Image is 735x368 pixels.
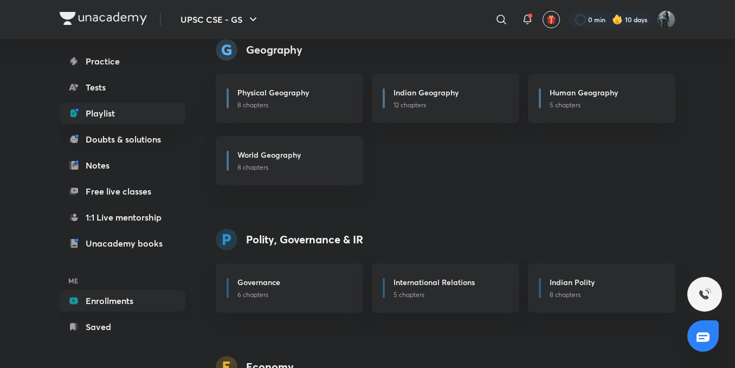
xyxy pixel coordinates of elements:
h6: International Relations [394,276,475,288]
h6: Governance [237,276,280,288]
a: Practice [60,50,185,72]
a: Human Geography5 chapters [528,74,675,123]
a: Indian Geography12 chapters [372,74,519,123]
h4: Polity, Governance & IR [246,231,363,248]
p: 8 chapters [237,163,350,172]
p: 8 chapters [550,290,662,300]
p: 12 chapters [394,100,506,110]
a: World Geography8 chapters [216,136,363,185]
a: Enrollments [60,290,185,312]
p: 5 chapters [550,100,662,110]
a: Notes [60,154,185,176]
a: Playlist [60,102,185,124]
h6: Physical Geography [237,87,309,98]
h6: Human Geography [550,87,618,98]
h6: Indian Polity [550,276,595,288]
p: 6 chapters [237,290,350,300]
img: Company Logo [60,12,147,25]
p: 5 chapters [394,290,506,300]
p: 8 chapters [237,100,350,110]
a: Company Logo [60,12,147,28]
a: Tests [60,76,185,98]
a: Indian Polity8 chapters [528,263,675,313]
a: 1:1 Live mentorship [60,206,185,228]
button: avatar [543,11,560,28]
a: International Relations5 chapters [372,263,519,313]
img: Komal [657,10,675,29]
img: avatar [546,15,556,24]
a: Physical Geography8 chapters [216,74,363,123]
h6: ME [60,272,185,290]
a: Free live classes [60,180,185,202]
h6: Indian Geography [394,87,459,98]
button: UPSC CSE - GS [174,9,266,30]
a: Doubts & solutions [60,128,185,150]
h4: Geography [246,42,302,58]
img: ttu [698,288,711,301]
img: syllabus [216,229,237,250]
img: syllabus [216,39,237,61]
a: Saved [60,316,185,338]
h6: World Geography [237,149,301,160]
a: Unacademy books [60,233,185,254]
a: Governance6 chapters [216,263,363,313]
img: streak [612,14,623,25]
